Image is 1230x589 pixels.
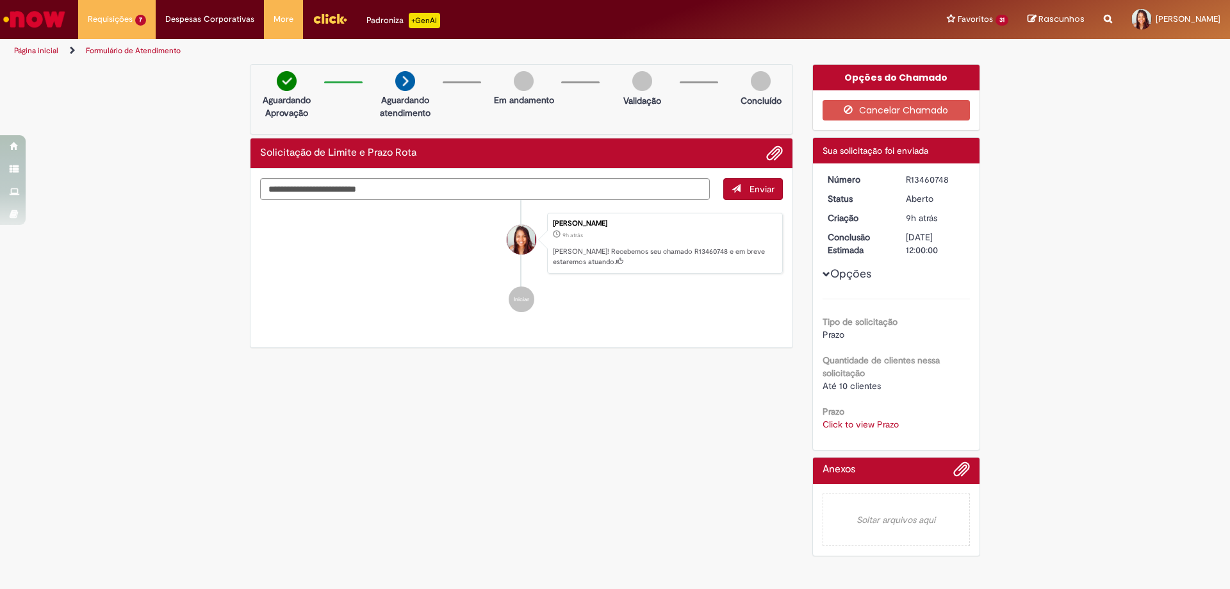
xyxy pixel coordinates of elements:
div: [DATE] 12:00:00 [906,231,965,256]
div: Padroniza [366,13,440,28]
time: 29/08/2025 08:29:56 [562,231,583,239]
div: R13460748 [906,173,965,186]
span: Favoritos [958,13,993,26]
dt: Conclusão Estimada [818,231,897,256]
div: Opções do Chamado [813,65,980,90]
time: 29/08/2025 08:29:56 [906,212,937,224]
span: Sua solicitação foi enviada [823,145,928,156]
a: Página inicial [14,46,58,56]
span: 31 [996,15,1008,26]
h2: Anexos [823,464,855,476]
span: Prazo [823,329,844,340]
b: Quantidade de clientes nessa solicitação [823,354,940,379]
span: Até 10 clientes [823,380,881,392]
p: [PERSON_NAME]! Recebemos seu chamado R13460748 e em breve estaremos atuando. [553,247,776,267]
dt: Criação [818,212,897,224]
ul: Trilhas de página [10,39,810,63]
img: click_logo_yellow_360x200.png [313,9,347,28]
div: [PERSON_NAME] [553,220,776,228]
img: img-circle-grey.png [751,71,771,91]
button: Cancelar Chamado [823,100,971,120]
span: Enviar [750,183,775,195]
dt: Número [818,173,897,186]
div: Laura Da Silva Tobias [507,225,536,254]
span: Requisições [88,13,133,26]
p: Validação [623,94,661,107]
span: Despesas Corporativas [165,13,254,26]
p: Aguardando Aprovação [256,94,318,119]
textarea: Digite sua mensagem aqui... [260,178,710,200]
li: Laura Da Silva Tobias [260,213,783,274]
ul: Histórico de tíquete [260,200,783,326]
span: Rascunhos [1038,13,1085,25]
div: Aberto [906,192,965,205]
b: Tipo de solicitação [823,316,898,328]
span: 9h atrás [562,231,583,239]
em: Soltar arquivos aqui [823,494,971,546]
a: Click to view Prazo [823,419,899,430]
p: Em andamento [494,94,554,106]
dt: Status [818,192,897,205]
img: arrow-next.png [395,71,415,91]
button: Enviar [723,178,783,200]
span: 9h atrás [906,212,937,224]
img: ServiceNow [1,6,67,32]
span: More [274,13,293,26]
img: img-circle-grey.png [632,71,652,91]
button: Adicionar anexos [766,145,783,162]
h2: Solicitação de Limite e Prazo Rota Histórico de tíquete [260,147,416,159]
span: 7 [135,15,146,26]
img: img-circle-grey.png [514,71,534,91]
p: +GenAi [409,13,440,28]
div: 29/08/2025 08:29:56 [906,212,965,224]
b: Prazo [823,406,844,417]
img: check-circle-green.png [277,71,297,91]
button: Adicionar anexos [953,461,970,484]
a: Rascunhos [1028,13,1085,26]
p: Concluído [741,94,782,107]
span: [PERSON_NAME] [1156,13,1220,24]
a: Formulário de Atendimento [86,46,181,56]
p: Aguardando atendimento [374,94,436,119]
